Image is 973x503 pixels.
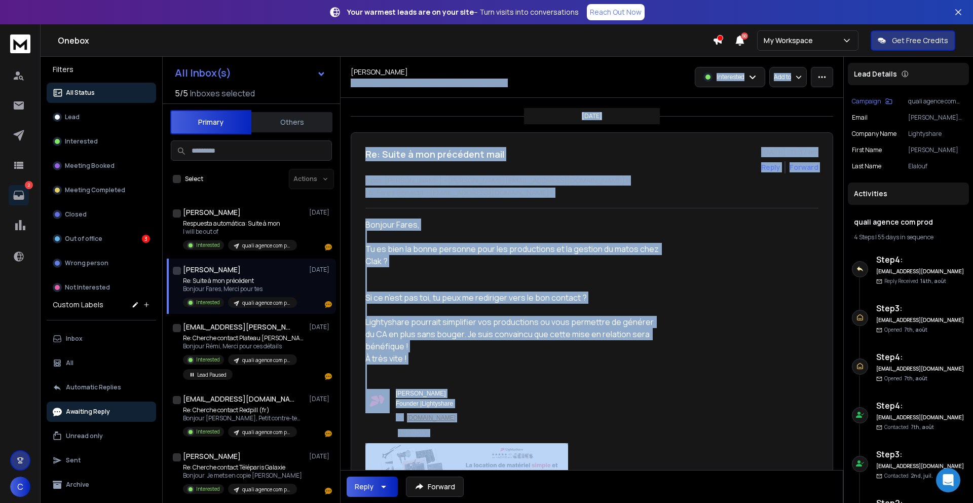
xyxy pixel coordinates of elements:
[47,329,156,349] button: Inbox
[196,485,220,493] p: Interested
[196,299,220,306] p: Interested
[183,406,305,414] p: Re: Cherche contact Redpill (fr)
[190,87,255,99] h3: Inboxes selected
[876,351,965,363] h6: Step 4 :
[422,429,430,437] img: Twitter
[406,429,414,437] img: Facebook
[183,414,305,422] p: Bonjour [PERSON_NAME], Petit contre-temps de mon
[242,428,291,436] p: quali agence com prod
[884,472,933,480] p: Contacted
[884,375,927,382] p: Opened
[242,299,291,307] p: quali agence com prod
[242,486,291,493] p: quali agence com prod
[852,97,881,105] p: Campaign
[398,429,406,437] img: LinkedIn
[175,68,231,78] h1: All Inbox(s)
[351,79,507,87] p: [PERSON_NAME][EMAIL_ADDRESS][DOMAIN_NAME]
[66,408,110,416] p: Awaiting Reply
[717,73,744,81] p: Interested
[878,233,933,241] span: 55 days in sequence
[764,35,817,46] p: My Workspace
[852,130,896,138] p: Company Name
[876,268,965,275] h6: [EMAIL_ADDRESS][DOMAIN_NAME]
[582,112,602,120] p: [DATE]
[58,34,713,47] h1: Onebox
[47,253,156,273] button: Wrong person
[47,402,156,422] button: Awaiting Reply
[854,217,963,227] h1: quali agence com prod
[175,87,188,99] span: 5 / 5
[183,342,305,350] p: Bonjour Rémi, Merci pour ces détails
[396,413,456,422] a: [DOMAIN_NAME]
[309,208,332,217] p: [DATE]
[365,243,661,352] p: Tu es bien la bonne personne pour les productions et la gestion du matos chez Clak ? Si ce n’est ...
[65,162,115,170] p: Meeting Booked
[871,30,955,51] button: Get Free Credits
[66,456,81,464] p: Sent
[183,451,241,461] h1: [PERSON_NAME]
[908,162,965,170] p: Elalouf
[309,323,332,331] p: [DATE]
[242,356,291,364] p: quali agence com prod
[908,146,965,154] p: [PERSON_NAME]
[242,242,291,249] p: quali agence com prod
[876,448,965,460] h6: Step 3 :
[47,107,156,127] button: Lead
[65,235,102,243] p: Out of office
[142,235,150,243] div: 3
[47,156,156,176] button: Meeting Booked
[66,89,95,97] p: All Status
[876,302,965,314] h6: Step 3 :
[876,254,965,266] h6: Step 4 :
[47,204,156,225] button: Closed
[183,463,302,472] p: Re: Cherche contact Téléparis Galaxie
[365,175,818,186] p: from: [PERSON_NAME] <[PERSON_NAME][EMAIL_ADDRESS][DOMAIN_NAME]>
[365,389,390,413] img: Lightyshare
[347,477,398,497] button: Reply
[65,186,125,194] p: Meeting Completed
[852,162,881,170] p: Last Name
[414,429,422,437] img: Instagram
[347,7,474,17] strong: Your warmest leads are on your site
[65,259,108,267] p: Wrong person
[65,283,110,292] p: Not Interested
[65,113,80,121] p: Lead
[911,472,933,479] span: 2nd, juil.
[854,69,897,79] p: Lead Details
[852,97,892,105] button: Campaign
[309,452,332,460] p: [DATE]
[47,131,156,152] button: Interested
[183,228,297,236] p: I will be out of
[884,326,927,334] p: Opened
[365,352,661,365] p: À très vite !
[854,233,874,241] span: 4 Steps
[876,316,965,324] h6: [EMAIL_ADDRESS][DOMAIN_NAME]
[183,322,294,332] h1: [EMAIL_ADDRESS][PERSON_NAME][DOMAIN_NAME]
[406,477,464,497] button: Forward
[884,277,946,285] p: Reply Received
[422,400,453,407] span: Lightyshare
[66,432,103,440] p: Unread only
[197,371,227,379] p: Lead Paused
[167,63,334,83] button: All Inbox(s)
[183,220,297,228] p: Respuesta automática: Suite à mon
[10,477,30,497] button: C
[396,389,456,398] div: [PERSON_NAME]
[876,462,965,470] h6: [EMAIL_ADDRESS][DOMAIN_NAME]
[47,450,156,471] button: Sent
[911,423,934,430] span: 7th, août
[396,399,456,408] div: Founder |
[53,300,103,310] h3: Custom Labels
[365,188,818,198] p: to: Fares Benaida <[EMAIL_ADDRESS][DOMAIN_NAME]>
[251,111,332,133] button: Others
[47,426,156,446] button: Unread only
[66,335,83,343] p: Inbox
[66,359,73,367] p: All
[183,207,241,218] h1: [PERSON_NAME]
[47,62,156,77] h3: Filters
[65,137,98,146] p: Interested
[790,162,818,172] div: Forward
[25,181,33,189] p: 2
[396,413,404,421] img: Website Icon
